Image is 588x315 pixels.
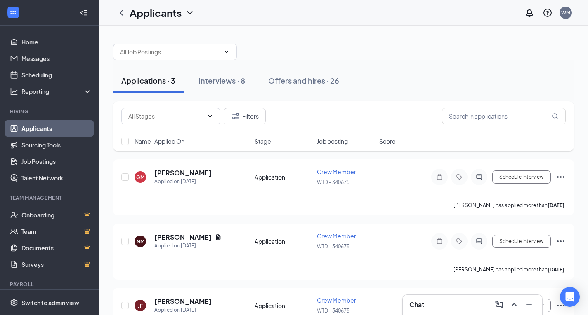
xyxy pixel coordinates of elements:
[137,238,144,245] div: NM
[453,202,566,209] p: [PERSON_NAME] has applied more than .
[435,174,444,180] svg: Note
[317,296,356,304] span: Crew Member
[454,238,464,245] svg: Tag
[494,300,504,310] svg: ComposeMessage
[120,47,220,56] input: All Job Postings
[224,108,266,124] button: Filter Filters
[474,174,484,180] svg: ActiveChat
[21,170,92,186] a: Talent Network
[223,49,230,55] svg: ChevronDown
[524,8,534,18] svg: Notifications
[255,301,312,310] div: Application
[492,235,551,248] button: Schedule Interview
[198,75,245,86] div: Interviews · 8
[185,8,195,18] svg: ChevronDown
[255,137,271,145] span: Stage
[509,300,519,310] svg: ChevronUp
[317,243,349,250] span: WTD - 340675
[10,281,90,288] div: Payroll
[130,6,182,20] h1: Applicants
[21,223,92,240] a: TeamCrown
[21,299,79,307] div: Switch to admin view
[231,111,241,121] svg: Filter
[21,137,92,153] a: Sourcing Tools
[10,87,18,96] svg: Analysis
[556,172,566,182] svg: Ellipses
[9,8,17,16] svg: WorkstreamLogo
[268,75,339,86] div: Offers and hires · 26
[136,174,144,181] div: GM
[435,238,444,245] svg: Note
[522,298,536,311] button: Minimize
[493,298,506,311] button: ComposeMessage
[548,202,564,208] b: [DATE]
[556,236,566,246] svg: Ellipses
[317,308,349,314] span: WTD - 340675
[116,8,126,18] svg: ChevronLeft
[21,34,92,50] a: Home
[154,168,212,177] h5: [PERSON_NAME]
[21,240,92,256] a: DocumentsCrown
[21,256,92,273] a: SurveysCrown
[492,170,551,184] button: Schedule Interview
[80,9,88,17] svg: Collapse
[154,297,212,306] h5: [PERSON_NAME]
[474,238,484,245] svg: ActiveChat
[317,179,349,185] span: WTD - 340675
[409,300,424,309] h3: Chat
[10,194,90,201] div: Team Management
[154,242,222,250] div: Applied on [DATE]
[154,177,212,186] div: Applied on [DATE]
[255,173,312,181] div: Application
[10,299,18,307] svg: Settings
[560,287,580,307] div: Open Intercom Messenger
[379,137,396,145] span: Score
[543,8,553,18] svg: QuestionInfo
[524,300,534,310] svg: Minimize
[215,234,222,240] svg: Document
[454,174,464,180] svg: Tag
[154,306,212,314] div: Applied on [DATE]
[317,168,356,175] span: Crew Member
[508,298,521,311] button: ChevronUp
[442,108,566,124] input: Search in applications
[453,266,566,273] p: [PERSON_NAME] has applied more than .
[556,301,566,310] svg: Ellipses
[21,207,92,223] a: OnboardingCrown
[317,232,356,240] span: Crew Member
[128,112,203,121] input: All Stages
[548,266,564,273] b: [DATE]
[154,233,212,242] h5: [PERSON_NAME]
[138,302,143,309] div: JF
[552,113,558,119] svg: MagnifyingGlass
[121,75,175,86] div: Applications · 3
[21,153,92,170] a: Job Postings
[317,137,348,145] span: Job posting
[135,137,184,145] span: Name · Applied On
[10,108,90,115] div: Hiring
[21,67,92,83] a: Scheduling
[207,113,213,119] svg: ChevronDown
[561,9,570,16] div: WM
[255,237,312,245] div: Application
[21,87,92,96] div: Reporting
[21,120,92,137] a: Applicants
[21,50,92,67] a: Messages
